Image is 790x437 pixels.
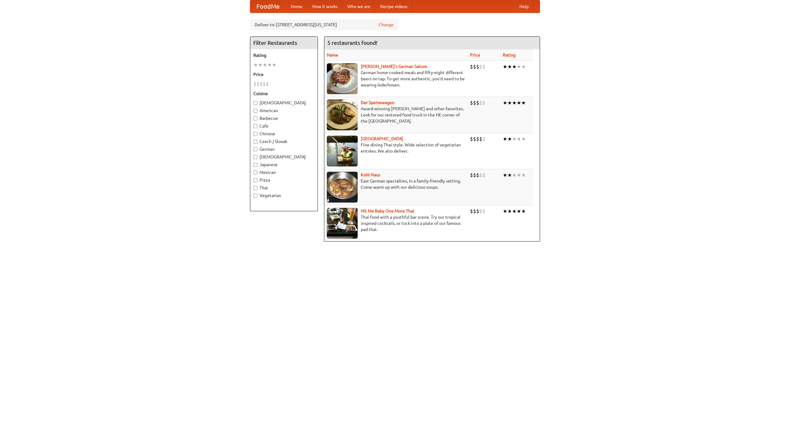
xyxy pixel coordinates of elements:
[361,172,380,177] a: Kohl Haus
[470,99,473,106] li: $
[512,136,517,142] li: ★
[517,208,521,215] li: ★
[476,208,479,215] li: $
[253,124,257,128] input: Cafe
[470,63,473,70] li: $
[250,37,318,49] h4: Filter Restaurants
[327,106,465,124] p: Award-winning [PERSON_NAME] and other favorites. Look for our restored food truck in the NE corne...
[479,99,482,106] li: $
[482,63,485,70] li: $
[476,99,479,106] li: $
[361,136,403,141] a: [GEOGRAPHIC_DATA]
[286,0,307,13] a: Home
[470,208,473,215] li: $
[482,99,485,106] li: $
[361,64,427,69] a: [PERSON_NAME]'s German Saloon
[503,53,516,57] a: Rating
[512,99,517,106] li: ★
[361,100,394,105] a: Der Speisewagen
[507,99,512,106] li: ★
[253,131,314,137] label: Chinese
[503,208,507,215] li: ★
[507,63,512,70] li: ★
[272,61,276,68] li: ★
[263,61,267,68] li: ★
[470,136,473,142] li: $
[482,208,485,215] li: $
[253,177,314,183] label: Pizza
[379,22,393,28] a: Change
[473,136,476,142] li: $
[253,132,257,136] input: Chinese
[267,61,272,68] li: ★
[253,155,257,159] input: [DEMOGRAPHIC_DATA]
[503,172,507,179] li: ★
[470,172,473,179] li: $
[253,186,257,190] input: Thai
[514,0,534,13] a: Help
[253,185,314,191] label: Thai
[250,0,286,13] a: FoodMe
[266,81,269,87] li: $
[327,40,377,46] ng-pluralize: 5 restaurants found!
[470,53,480,57] a: Price
[479,208,482,215] li: $
[473,99,476,106] li: $
[327,142,465,154] p: Fine dining Thai-style. Wide selection of vegetarian entrées. We also deliver.
[253,116,257,120] input: Barbecue
[327,53,338,57] a: Name
[253,140,257,144] input: Czech / Slovak
[260,81,263,87] li: $
[375,0,412,13] a: Recipe videos
[521,99,526,106] li: ★
[521,172,526,179] li: ★
[476,172,479,179] li: $
[507,136,512,142] li: ★
[253,178,257,182] input: Pizza
[521,208,526,215] li: ★
[479,63,482,70] li: $
[327,99,358,130] img: speisewagen.jpg
[253,100,314,106] label: [DEMOGRAPHIC_DATA]
[250,19,398,30] div: Deliver to: [STREET_ADDRESS][US_STATE]
[479,136,482,142] li: $
[521,63,526,70] li: ★
[517,63,521,70] li: ★
[253,115,314,121] label: Barbecue
[253,163,257,167] input: Japanese
[476,63,479,70] li: $
[253,52,314,58] h5: Rating
[253,101,257,105] input: [DEMOGRAPHIC_DATA]
[327,69,465,88] p: German home-cooked meals and fifty-eight different beers on tap. To get more authentic, you'd nee...
[473,172,476,179] li: $
[482,136,485,142] li: $
[307,0,343,13] a: How it works
[253,109,257,113] input: American
[253,194,257,198] input: Vegetarian
[327,63,358,94] img: esthers.jpg
[517,172,521,179] li: ★
[521,136,526,142] li: ★
[503,99,507,106] li: ★
[327,214,465,233] p: Thai food with a youthful bar scene. Try our tropical inspired cocktails, or tuck into a plate of...
[476,136,479,142] li: $
[507,208,512,215] li: ★
[253,154,314,160] label: [DEMOGRAPHIC_DATA]
[253,169,314,175] label: Mexican
[256,81,260,87] li: $
[517,99,521,106] li: ★
[327,136,358,166] img: satay.jpg
[253,192,314,199] label: Vegetarian
[361,208,414,213] a: Hit Me Baby One More Thai
[253,162,314,168] label: Japanese
[479,172,482,179] li: $
[253,123,314,129] label: Cafe
[512,208,517,215] li: ★
[507,172,512,179] li: ★
[253,61,258,68] li: ★
[253,90,314,97] h5: Cuisine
